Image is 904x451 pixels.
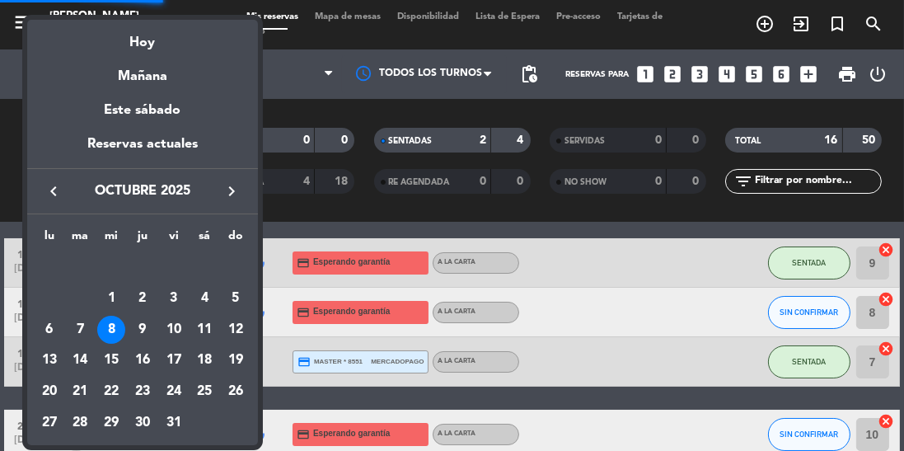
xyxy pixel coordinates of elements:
td: 24 de octubre de 2025 [158,376,190,407]
div: 1 [97,284,125,312]
div: 24 [160,378,188,406]
td: 27 de octubre de 2025 [34,407,65,439]
button: keyboard_arrow_left [39,181,68,202]
div: 7 [67,316,95,344]
div: 18 [190,346,218,374]
div: Este sábado [27,87,258,134]
div: 2 [129,284,157,312]
div: 14 [67,346,95,374]
td: 9 de octubre de 2025 [127,314,158,345]
td: 18 de octubre de 2025 [189,345,220,377]
th: viernes [158,227,190,252]
td: 1 de octubre de 2025 [96,283,127,314]
div: Hoy [27,20,258,54]
div: 19 [222,346,250,374]
div: 8 [97,316,125,344]
i: keyboard_arrow_left [44,181,63,201]
td: 12 de octubre de 2025 [220,314,251,345]
th: miércoles [96,227,127,252]
div: 12 [222,316,250,344]
th: lunes [34,227,65,252]
div: 20 [35,378,63,406]
div: 17 [160,346,188,374]
td: 2 de octubre de 2025 [127,283,158,314]
th: jueves [127,227,158,252]
td: 29 de octubre de 2025 [96,407,127,439]
div: 29 [97,409,125,437]
td: 20 de octubre de 2025 [34,376,65,407]
div: 9 [129,316,157,344]
td: 13 de octubre de 2025 [34,345,65,377]
td: 25 de octubre de 2025 [189,376,220,407]
td: 17 de octubre de 2025 [158,345,190,377]
td: 23 de octubre de 2025 [127,376,158,407]
div: 26 [222,378,250,406]
i: keyboard_arrow_right [222,181,241,201]
button: keyboard_arrow_right [217,181,246,202]
td: 8 de octubre de 2025 [96,314,127,345]
td: 30 de octubre de 2025 [127,407,158,439]
td: 10 de octubre de 2025 [158,314,190,345]
div: 23 [129,378,157,406]
div: 10 [160,316,188,344]
td: 11 de octubre de 2025 [189,314,220,345]
div: 28 [67,409,95,437]
span: octubre 2025 [68,181,217,202]
td: 26 de octubre de 2025 [220,376,251,407]
td: 22 de octubre de 2025 [96,376,127,407]
td: 5 de octubre de 2025 [220,283,251,314]
td: 21 de octubre de 2025 [65,376,96,407]
td: 4 de octubre de 2025 [189,283,220,314]
div: 13 [35,346,63,374]
td: 16 de octubre de 2025 [127,345,158,377]
td: 19 de octubre de 2025 [220,345,251,377]
div: 15 [97,346,125,374]
div: 11 [190,316,218,344]
td: 3 de octubre de 2025 [158,283,190,314]
div: Mañana [27,54,258,87]
div: 21 [67,378,95,406]
div: 31 [160,409,188,437]
th: sábado [189,227,220,252]
td: 6 de octubre de 2025 [34,314,65,345]
th: martes [65,227,96,252]
div: 25 [190,378,218,406]
div: 30 [129,409,157,437]
div: 6 [35,316,63,344]
div: 4 [190,284,218,312]
td: 28 de octubre de 2025 [65,407,96,439]
td: OCT. [34,252,251,284]
div: 5 [222,284,250,312]
td: 14 de octubre de 2025 [65,345,96,377]
th: domingo [220,227,251,252]
div: 27 [35,409,63,437]
div: 22 [97,378,125,406]
td: 31 de octubre de 2025 [158,407,190,439]
td: 7 de octubre de 2025 [65,314,96,345]
div: Reservas actuales [27,134,258,167]
div: 16 [129,346,157,374]
div: 3 [160,284,188,312]
td: 15 de octubre de 2025 [96,345,127,377]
